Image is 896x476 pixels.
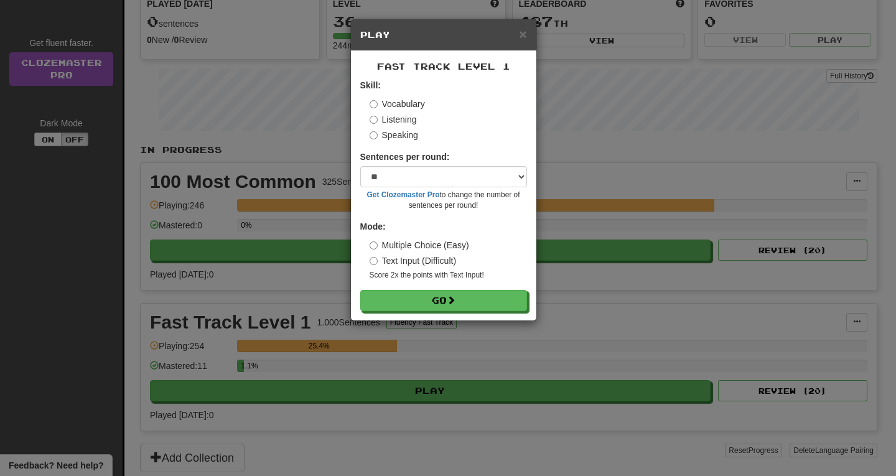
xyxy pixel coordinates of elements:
span: × [519,27,526,41]
small: Score 2x the points with Text Input ! [370,270,527,281]
input: Text Input (Difficult) [370,257,378,265]
label: Sentences per round: [360,151,450,163]
label: Multiple Choice (Easy) [370,239,469,251]
label: Vocabulary [370,98,425,110]
small: to change the number of sentences per round! [360,190,527,211]
label: Speaking [370,129,418,141]
span: Fast Track Level 1 [377,61,510,72]
input: Multiple Choice (Easy) [370,241,378,250]
button: Go [360,290,527,311]
label: Listening [370,113,417,126]
label: Text Input (Difficult) [370,254,457,267]
input: Speaking [370,131,378,139]
button: Close [519,27,526,40]
a: Get Clozemaster Pro [367,190,440,199]
strong: Skill: [360,80,381,90]
input: Listening [370,116,378,124]
strong: Mode: [360,222,386,231]
h5: Play [360,29,527,41]
input: Vocabulary [370,100,378,108]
